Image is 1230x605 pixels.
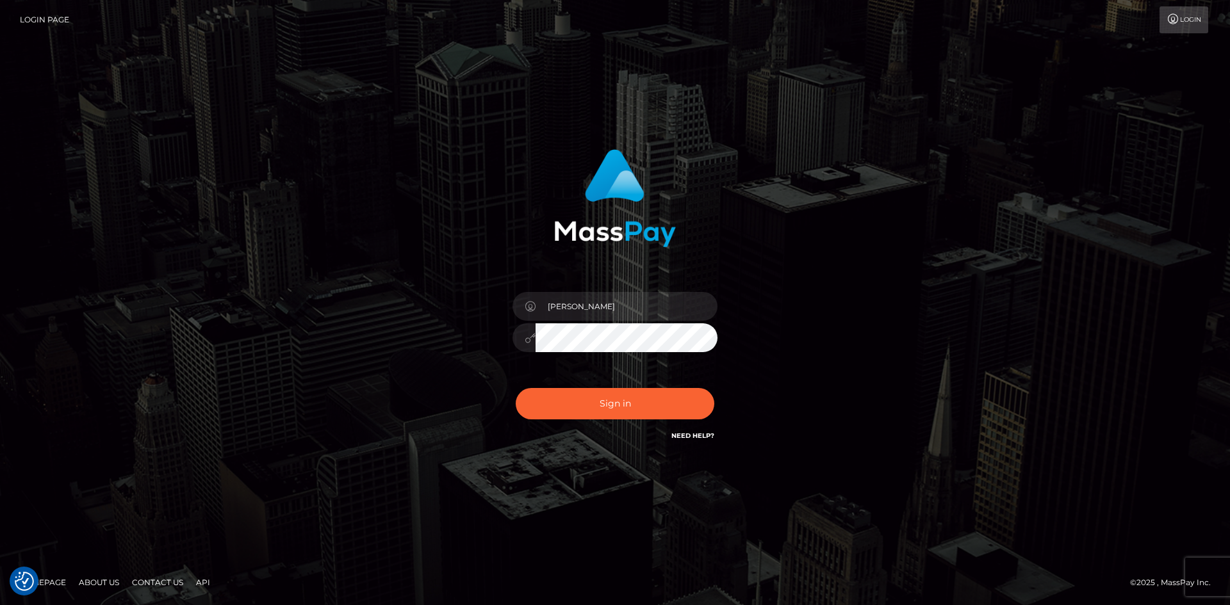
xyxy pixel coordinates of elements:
[671,432,714,440] a: Need Help?
[536,292,717,321] input: Username...
[14,572,71,592] a: Homepage
[1130,576,1220,590] div: © 2025 , MassPay Inc.
[15,572,34,591] button: Consent Preferences
[74,572,124,592] a: About Us
[1160,6,1208,33] a: Login
[191,572,215,592] a: API
[127,572,188,592] a: Contact Us
[20,6,69,33] a: Login Page
[554,149,676,247] img: MassPay Login
[516,388,714,419] button: Sign in
[15,572,34,591] img: Revisit consent button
